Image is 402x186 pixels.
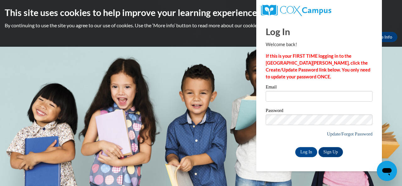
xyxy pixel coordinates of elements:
[5,22,397,29] p: By continuing to use the site you agree to our use of cookies. Use the ‘More info’ button to read...
[327,131,372,136] a: Update/Forgot Password
[368,32,397,42] a: More Info
[5,6,397,19] h2: This site uses cookies to help improve your learning experience.
[318,147,343,157] a: Sign Up
[377,161,397,181] iframe: Button to launch messaging window
[266,41,372,48] p: Welcome back!
[266,108,372,114] label: Password
[266,85,372,91] label: Email
[266,53,370,79] strong: If this is your FIRST TIME logging in to the [GEOGRAPHIC_DATA][PERSON_NAME], click the Create/Upd...
[295,147,317,157] input: Log In
[261,5,331,16] img: COX Campus
[266,25,372,38] h1: Log In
